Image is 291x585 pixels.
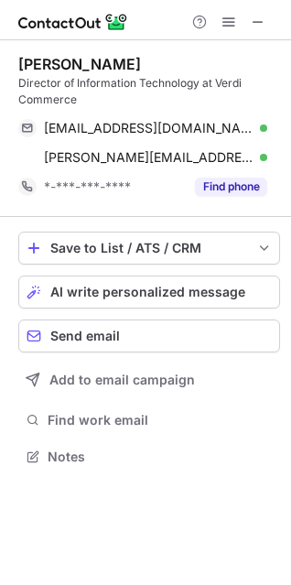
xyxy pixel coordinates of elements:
[18,407,280,433] button: Find work email
[18,55,141,73] div: [PERSON_NAME]
[48,412,273,428] span: Find work email
[18,11,128,33] img: ContactOut v5.3.10
[48,449,273,465] span: Notes
[18,276,280,309] button: AI write personalized message
[49,373,195,387] span: Add to email campaign
[18,320,280,352] button: Send email
[50,241,248,255] div: Save to List / ATS / CRM
[18,232,280,265] button: save-profile-one-click
[44,120,253,136] span: [EMAIL_ADDRESS][DOMAIN_NAME]
[44,149,253,166] span: [PERSON_NAME][EMAIL_ADDRESS][PERSON_NAME][DOMAIN_NAME]
[18,75,280,108] div: Director of Information Technology at Verdi Commerce
[18,444,280,470] button: Notes
[18,363,280,396] button: Add to email campaign
[195,178,267,196] button: Reveal Button
[50,329,120,343] span: Send email
[50,285,245,299] span: AI write personalized message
